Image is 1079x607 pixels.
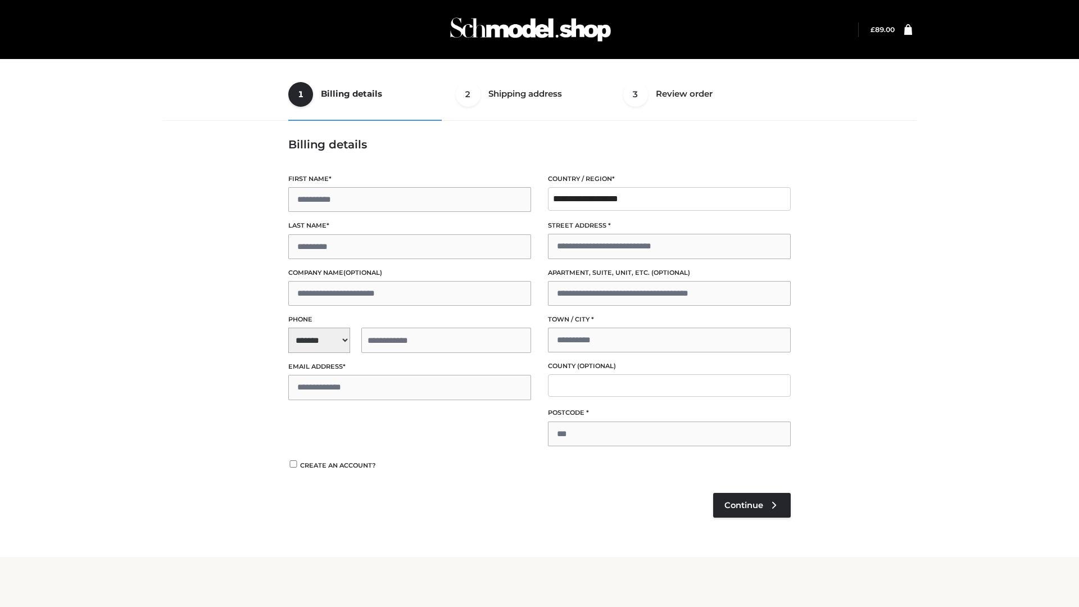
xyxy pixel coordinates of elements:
[288,460,298,468] input: Create an account?
[577,362,616,370] span: (optional)
[548,220,791,231] label: Street address
[871,25,875,34] span: £
[288,220,531,231] label: Last name
[871,25,895,34] bdi: 89.00
[446,7,615,52] img: Schmodel Admin 964
[713,493,791,518] a: Continue
[871,25,895,34] a: £89.00
[288,361,531,372] label: Email address
[651,269,690,277] span: (optional)
[288,314,531,325] label: Phone
[288,268,531,278] label: Company name
[288,174,531,184] label: First name
[288,138,791,151] h3: Billing details
[548,268,791,278] label: Apartment, suite, unit, etc.
[724,500,763,510] span: Continue
[548,314,791,325] label: Town / City
[548,361,791,372] label: County
[548,174,791,184] label: Country / Region
[548,407,791,418] label: Postcode
[343,269,382,277] span: (optional)
[300,461,376,469] span: Create an account?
